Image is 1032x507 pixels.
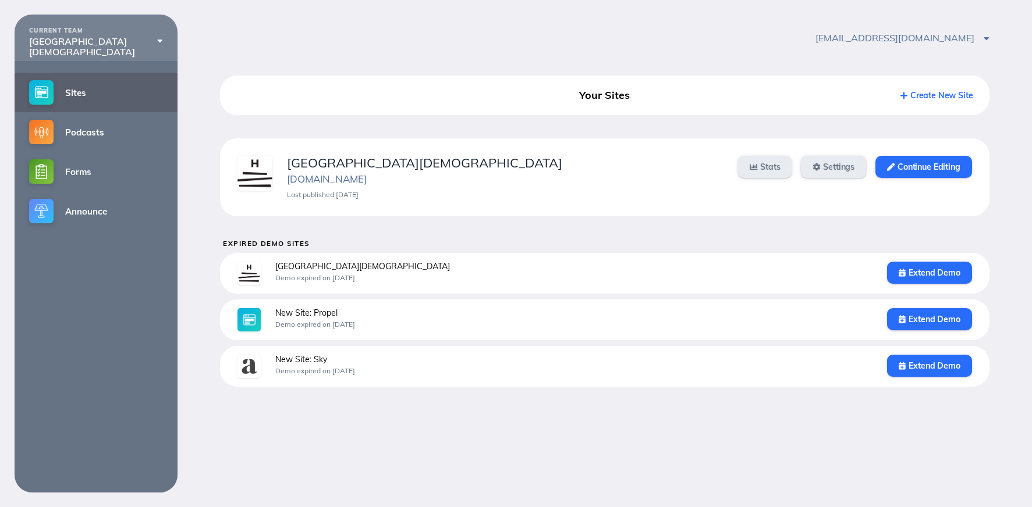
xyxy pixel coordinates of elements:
[15,152,178,191] a: Forms
[815,32,989,44] span: [EMAIL_ADDRESS][DOMAIN_NAME]
[237,262,261,285] img: yi6qrzusiobb5tho.png
[275,355,873,364] div: New Site: Sky
[801,156,866,178] a: Settings
[287,173,367,185] a: [DOMAIN_NAME]
[275,274,873,282] div: Demo expired on [DATE]
[900,90,973,101] a: Create New Site
[287,156,724,170] div: [GEOGRAPHIC_DATA][DEMOGRAPHIC_DATA]
[875,156,971,178] a: Continue Editing
[15,73,178,112] a: Sites
[29,80,54,105] img: sites-small@2x.png
[482,85,728,106] div: Your Sites
[15,112,178,152] a: Podcasts
[287,191,724,199] div: Last published [DATE]
[887,308,971,330] a: Extend Demo
[29,159,54,184] img: forms-small@2x.png
[275,320,873,329] div: Demo expired on [DATE]
[275,262,873,271] div: [GEOGRAPHIC_DATA][DEMOGRAPHIC_DATA]
[275,367,873,375] div: Demo expired on [DATE]
[223,240,989,247] h5: Expired Demo Sites
[738,156,792,178] a: Stats
[29,199,54,223] img: announce-small@2x.png
[29,120,54,144] img: podcasts-small@2x.png
[29,27,163,34] div: CURRENT TEAM
[29,36,163,58] div: [GEOGRAPHIC_DATA][DEMOGRAPHIC_DATA]
[275,308,873,317] div: New Site: Propel
[237,308,261,331] img: sites-large@2x.jpg
[237,355,261,378] img: 0n5e3kwwxbuc3jxm.jpg
[237,156,272,191] img: psqtb4ykltgfx2pd.png
[887,355,971,377] a: Extend Demo
[15,191,178,231] a: Announce
[887,262,971,284] a: Extend Demo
